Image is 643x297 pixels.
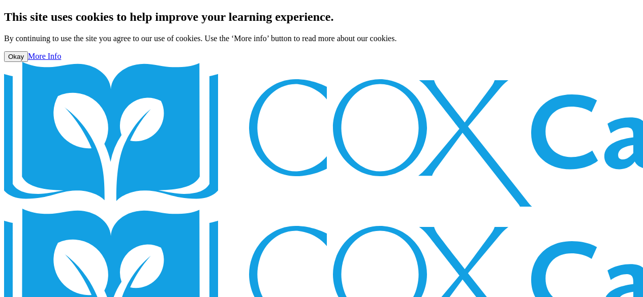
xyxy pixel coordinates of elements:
h2: This site uses cookies to help improve your learning experience. [4,10,639,24]
p: By continuing to use the site you agree to our use of cookies. Use the ‘More info’ button to read... [4,34,639,43]
button: Okay [4,51,28,62]
a: More Info [28,52,61,60]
